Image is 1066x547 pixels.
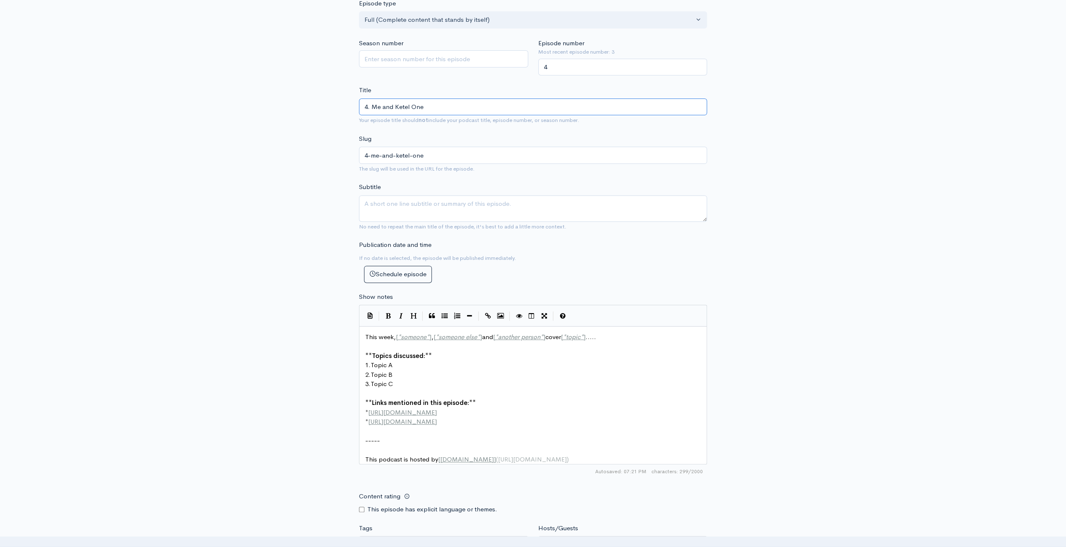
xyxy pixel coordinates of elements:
span: This podcast is hosted by [365,455,569,463]
span: someone else [439,333,477,341]
i: | [478,311,479,321]
button: Toggle Fullscreen [538,310,550,322]
label: Slug [359,134,372,144]
button: Insert Show Notes Template [364,309,376,321]
button: Full (Complete content that stands by itself) [359,11,707,29]
label: Tags [359,524,372,533]
span: ] [583,333,586,341]
button: Heading [407,310,420,322]
span: ----- [365,436,380,444]
span: ] [543,333,545,341]
button: Quote [426,310,438,322]
span: [ [493,333,495,341]
small: If no date is selected, the episode will be published immediately. [359,254,516,262]
span: another person [498,333,540,341]
button: Insert Image [494,310,507,322]
span: topic [566,333,581,341]
button: Create Link [482,310,494,322]
label: Title [359,86,371,95]
label: Publication date and time [359,240,431,250]
span: Topic C [371,380,393,388]
span: ] [494,455,496,463]
span: ] [480,333,482,341]
button: Schedule episode [364,266,432,283]
button: Generic List [438,310,451,322]
span: Topics discussed: [372,352,425,360]
input: Enter episode number [538,59,707,76]
span: [ [434,333,436,341]
span: 299/2000 [651,468,703,475]
span: Links mentioned in this episode: [372,399,469,407]
label: Hosts/Guests [538,524,578,533]
i: | [509,311,510,321]
span: This week, , and cover ..... [365,333,596,341]
small: The slug will be used in the URL for the episode. [359,165,475,172]
label: Season number [359,39,403,48]
span: [URL][DOMAIN_NAME] [368,408,437,416]
button: Toggle Preview [513,310,525,322]
small: No need to repeat the main title of the episode, it's best to add a little more context. [359,223,566,230]
input: What is the episode's title? [359,99,707,116]
span: [DOMAIN_NAME] [440,455,494,463]
button: Bold [382,310,395,322]
input: title-of-episode [359,147,707,164]
button: Toggle Side by Side [525,310,538,322]
span: 3. [365,380,371,388]
span: 1. [365,361,371,369]
span: [URL][DOMAIN_NAME] [498,455,567,463]
small: Most recent episode number: 3 [538,48,707,56]
div: Full (Complete content that stands by itself) [364,15,694,25]
label: Content rating [359,488,400,505]
button: Insert Horizontal Line [463,310,476,322]
span: [URL][DOMAIN_NAME] [368,417,437,425]
label: Subtitle [359,182,381,192]
i: | [422,311,423,321]
span: ) [567,455,569,463]
button: Numbered List [451,310,463,322]
button: Markdown Guide [556,310,569,322]
label: Show notes [359,292,393,302]
strong: not [418,117,428,124]
input: Enter season number for this episode [359,50,528,67]
label: Episode number [538,39,584,48]
span: Topic A [371,361,392,369]
i: | [553,311,554,321]
span: [ [561,333,563,341]
span: ( [496,455,498,463]
span: someone [401,333,426,341]
span: 2. [365,371,371,378]
button: Italic [395,310,407,322]
span: [ [438,455,440,463]
span: Topic B [371,371,392,378]
label: This episode has explicit language or themes. [367,505,497,514]
span: Autosaved: 07:21 PM [595,468,646,475]
span: [ [396,333,398,341]
small: Your episode title should include your podcast title, episode number, or season number. [359,117,579,124]
span: ] [429,333,431,341]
